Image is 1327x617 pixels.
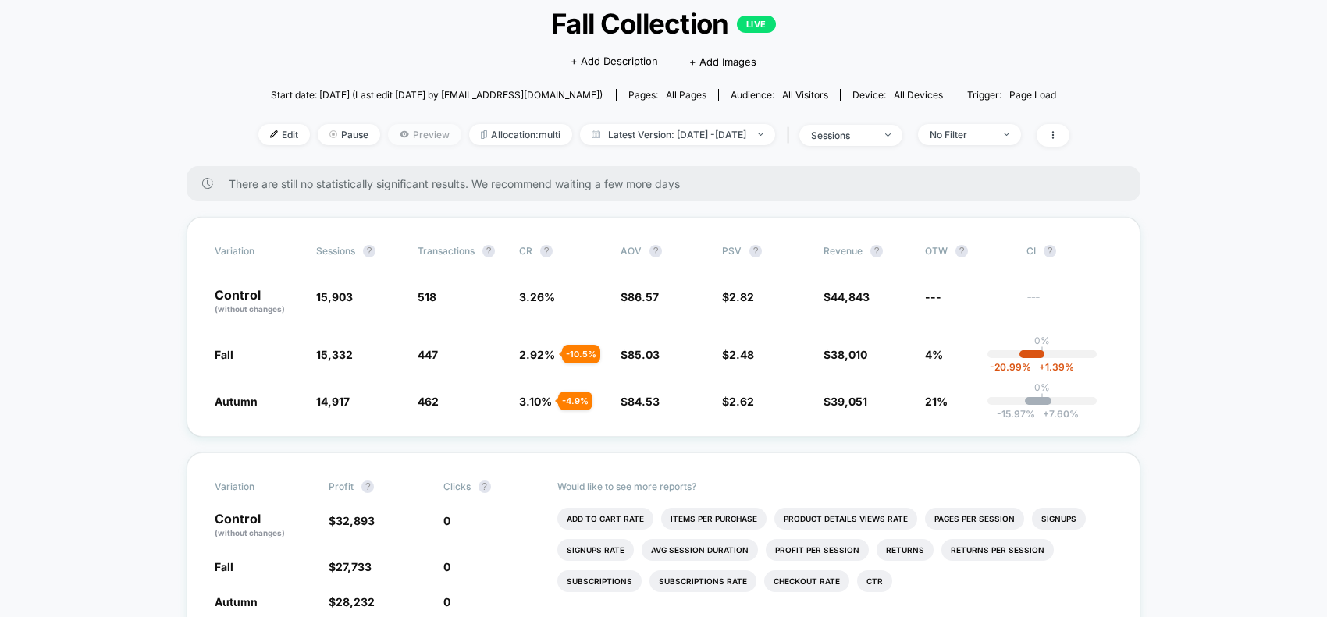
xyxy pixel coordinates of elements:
[737,16,776,33] p: LIVE
[930,129,992,140] div: No Filter
[363,245,375,257] button: ?
[628,290,659,303] span: 86.57
[418,245,475,257] span: Transactions
[766,539,869,561] li: Profit Per Session
[782,89,828,101] span: All Visitors
[967,89,1056,101] div: Trigger:
[1041,393,1044,405] p: |
[758,133,763,136] img: end
[649,245,662,257] button: ?
[1039,361,1045,373] span: +
[481,130,487,139] img: rebalance
[1035,408,1079,420] span: 7.60 %
[329,130,337,138] img: end
[592,130,600,138] img: calendar
[562,345,600,363] div: - 10.5 %
[479,480,491,493] button: ?
[1034,335,1050,346] p: 0%
[580,124,775,145] span: Latest Version: [DATE] - [DATE]
[229,177,1109,190] span: There are still no statistically significant results. We recommend waiting a few more days
[388,124,461,145] span: Preview
[857,570,892,592] li: Ctr
[482,245,495,257] button: ?
[661,508,767,530] li: Items Per Purchase
[749,245,762,257] button: ?
[215,289,301,315] p: Control
[689,55,756,68] span: + Add Images
[418,395,439,408] span: 462
[925,395,948,408] span: 21%
[557,539,634,561] li: Signups Rate
[831,290,870,303] span: 44,843
[621,348,660,361] span: $
[215,245,301,257] span: Variation
[925,348,943,361] span: 4%
[628,395,660,408] span: 84.53
[443,560,450,573] span: 0
[329,514,375,527] span: $
[885,133,891,137] img: end
[840,89,955,101] span: Device:
[271,89,603,101] span: Start date: [DATE] (Last edit [DATE] by [EMAIL_ADDRESS][DOMAIN_NAME])
[1043,408,1049,420] span: +
[729,348,754,361] span: 2.48
[557,508,653,530] li: Add To Cart Rate
[336,560,372,573] span: 27,733
[316,395,350,408] span: 14,917
[469,124,572,145] span: Allocation: multi
[557,480,1112,492] p: Would like to see more reports?
[722,245,742,257] span: PSV
[316,245,355,257] span: Sessions
[649,570,756,592] li: Subscriptions Rate
[955,245,968,257] button: ?
[329,480,354,492] span: Profit
[519,245,532,257] span: CR
[774,508,917,530] li: Product Details Views Rate
[557,570,642,592] li: Subscriptions
[215,304,285,314] span: (without changes)
[894,89,943,101] span: all devices
[783,124,799,147] span: |
[1031,361,1074,373] span: 1.39 %
[443,480,471,492] span: Clicks
[519,348,555,361] span: 2.92 %
[316,290,353,303] span: 15,903
[729,395,754,408] span: 2.62
[722,395,754,408] span: $
[642,539,758,561] li: Avg Session Duration
[1034,381,1050,393] p: 0%
[990,361,1031,373] span: -20.99 %
[1044,245,1056,257] button: ?
[997,408,1035,420] span: -15.97 %
[621,245,642,257] span: AOV
[1004,133,1009,136] img: end
[329,560,372,573] span: $
[824,348,867,361] span: $
[519,290,555,303] span: 3.26 %
[722,348,754,361] span: $
[722,290,754,303] span: $
[666,89,706,101] span: all pages
[729,290,754,303] span: 2.82
[418,290,436,303] span: 518
[877,539,934,561] li: Returns
[925,245,1011,257] span: OTW
[1026,245,1112,257] span: CI
[336,514,375,527] span: 32,893
[1026,293,1112,315] span: ---
[628,348,660,361] span: 85.03
[621,290,659,303] span: $
[215,512,313,539] p: Control
[336,595,375,608] span: 28,232
[621,395,660,408] span: $
[418,348,438,361] span: 447
[318,124,380,145] span: Pause
[628,89,706,101] div: Pages:
[443,514,450,527] span: 0
[443,595,450,608] span: 0
[1041,346,1044,358] p: |
[925,290,941,303] span: ---
[215,348,233,361] span: Fall
[215,528,285,537] span: (without changes)
[540,245,553,257] button: ?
